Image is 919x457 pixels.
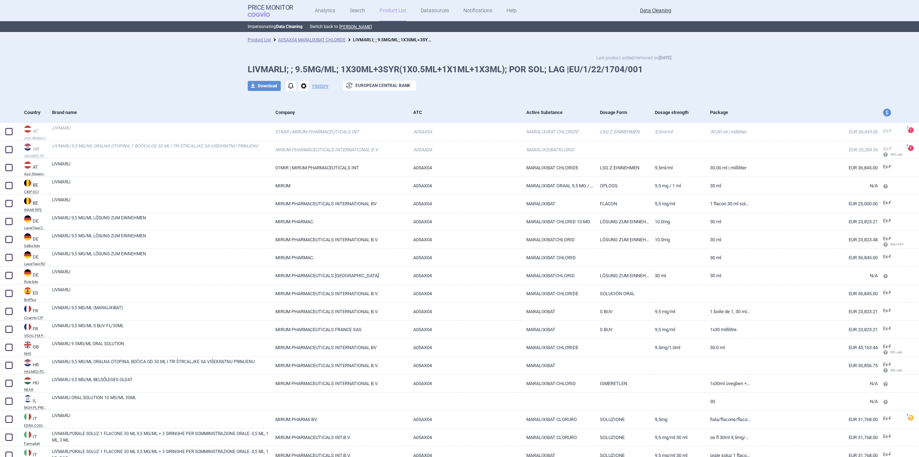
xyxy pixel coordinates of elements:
[594,267,650,284] a: LÖSUNG ZUM EINNEHMEN
[649,429,705,446] a: 9,5 MG/ML 30 ML
[751,357,878,374] a: EUR 30,856.75
[883,290,891,295] span: Ex-factory price
[52,125,270,138] a: LIVMARLI
[248,36,271,44] li: Product List
[24,359,31,366] img: Croatia
[24,233,31,241] img: Germany
[705,267,751,284] a: 30 ml
[19,251,47,266] a: DEDELauerTaxe RO
[24,172,47,176] abbr: Apo-Warenv.III — Apothekerverlag Warenverzeichnis. Online database developed by the Österreichisc...
[878,288,904,298] a: Ex-F
[270,285,408,302] a: MIRUM PHARMACEUTICALS INTERNATIONAL B.V.
[521,231,594,248] a: MARALIXIBATCHLORID
[339,24,372,30] button: [PERSON_NAME]
[594,321,650,338] a: S BUV
[751,321,878,338] a: EUR 23,823.21
[594,303,650,320] a: S BUV
[751,375,878,392] a: N/A
[751,159,878,177] a: EUR 36,845.00
[751,411,878,428] a: EUR 31,768.00
[594,177,650,195] a: OPLOSS.
[353,36,554,43] strong: LIVMARLI; ; 9.5MG/ML; 1X30ML+3SYR(1X0.5ML+1X1ML+1X3ML); POR SOL; LAG |EU/1/22/1704/001
[705,321,751,338] a: 1x30 millilitre
[878,162,904,173] a: Ex-F
[751,393,878,410] a: N/A
[594,231,650,248] a: LÖSUNG ZUM EINNEHMEN
[594,375,650,392] a: ISMERETLEN
[705,339,751,356] a: 30.0 ml
[19,287,47,302] a: ESESBotPlus
[24,298,47,302] abbr: BotPlus — Online database developed by the General Council of Official Associations of Pharmacist...
[19,341,47,356] a: GBGBNHS
[594,213,650,230] a: LÖSUNG ZUM EINNEHMEN
[24,377,31,384] img: Hungary
[19,125,47,140] a: ATATApo-Warenv.I
[883,146,891,151] span: Ex-factory price
[883,416,891,421] span: Ex-factory price
[705,231,751,248] a: 30 ML
[52,215,270,228] a: LIVMARLI 9,5 MG/ML LÖSUNG ZUM EINNEHMEN
[649,213,705,230] a: 10.0mg
[751,123,878,141] a: EUR 36,845.00
[649,123,705,141] a: 9,5ML/ML
[343,81,416,91] button: European Central Bank
[52,358,270,371] a: LIVMARLI 9,5 MG/ML ORALNA OTOPINA, BOČICA OD 30 ML I TRI ŠTRCALJKE SA VIŠEKRATNU PRIMJENU
[24,215,31,223] img: Germany
[270,159,408,177] a: 01MIR | MIRUM PHARMACEUTICALS INT
[883,254,891,259] span: Ex-factory price
[521,429,594,446] a: MARALIXIBAT CLORURO
[19,376,47,392] a: HUHUNEAK
[521,195,594,212] a: MARALIXIBAT
[408,357,521,374] a: A05AX04
[751,141,878,159] a: EUR 35,284.59
[751,195,878,212] a: EUR 25,000.00
[649,321,705,338] a: 9,5 mg/mL
[278,37,346,42] a: A05AX04 MARALIXIBAT CHLORIDE
[24,431,31,438] img: Italy
[270,267,408,284] a: MIRUM PHARMACEUTICALS [GEOGRAPHIC_DATA]
[649,303,705,320] a: 9,5 mg/mL
[19,430,47,445] a: ITITFarmadati
[24,244,47,248] abbr: Gelbe liste — Gelbe Liste online database by Medizinische Medien Informations GmbH (MMI), Germany
[270,339,408,356] a: MIRUM PHARMACEUTICALS INTERNATIONAL BV
[24,226,47,230] abbr: LauerTaxe CGM — Complex database for German drug information provided by commercial provider CGM ...
[883,368,902,372] span: Wh calc
[408,429,521,446] a: A05AX04
[878,144,904,160] a: Ex-F Wh calc
[705,195,751,212] a: 1 flacon 30 mL solution buvable, 9,5 mg/mL
[52,179,270,192] a: LIVMARLI
[655,104,705,121] div: Dosage strength
[408,375,521,392] a: A05AX04
[883,242,911,246] span: Ret+VAT calc
[521,411,594,428] a: MARALIXIBAT CLORURO
[705,123,751,141] a: 30.00 ML | Milliliter
[24,316,47,320] abbr: Cnamts CIP — Database of National Insurance Fund for Salaried Worker (code CIP), France.
[52,104,270,121] div: Brand name
[52,269,270,282] a: LIVMARLI
[24,424,47,428] abbr: EDRA CODIFA — Information system on drugs and health products published by Edra LSWR S.p.A.
[19,197,47,212] a: BEBEINAMI RPS
[751,213,878,230] a: EUR 23,823.21
[270,357,408,374] a: MIRUM PHARMACEUTICALS INTERNATIONAL B.V.
[905,144,909,148] span: ?
[878,234,904,250] a: Ex-F Ret+VAT calc
[271,36,346,44] li: A05AX04 MARALIXIBAT CHLORIDE
[408,123,521,141] a: A05AX04
[19,215,47,230] a: DEDELauerTaxe CGM
[883,200,891,205] span: Ex-factory price
[883,350,902,354] span: Wh calc
[705,429,751,446] a: OS FL 30ML 9,5MG/ML+S
[270,213,408,230] a: MIRUM PHARMAC.
[52,287,270,300] a: LIVMARLI
[878,198,904,209] a: Ex-F
[312,83,328,88] button: History
[751,267,878,284] a: N/A
[24,413,31,420] img: Italy
[521,375,594,392] a: MARALIXIBAT-CHLORID
[883,164,891,169] span: Ex-factory price
[19,412,47,428] a: ITITEDRA CODIFA
[649,231,705,248] a: 10.0mg
[52,412,270,425] a: LIVMARLI
[270,177,408,195] a: MIRUM
[270,141,408,159] a: MIRUM PHARMACEUTICALS INTERNATIONAL B.V.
